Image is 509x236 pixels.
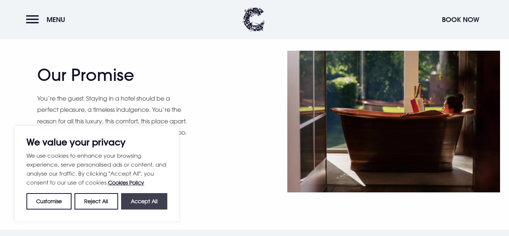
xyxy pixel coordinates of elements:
[438,12,483,28] button: Book Now
[287,51,500,193] img: Lady reading a book in a luxurious copper bath at a hotel in Bangor, Northern Ireland.
[121,193,167,210] button: Accept All
[75,193,118,210] button: Reject All
[108,179,144,186] a: Cookies Policy
[47,15,65,24] span: Menu
[37,65,183,85] h2: Our Promise
[15,126,179,221] div: We value your privacy
[26,12,69,28] button: Menu
[37,93,190,138] p: You’re the guest. Staying in a hotel should be a perfect pleasure, a timeless indulgence. You’re ...
[26,193,72,210] button: Customise
[243,7,265,32] img: Clandeboye Lodge
[26,138,167,147] p: We value your privacy
[26,151,167,187] p: We use cookies to enhance your browsing experience, serve personalised ads or content, and analys...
